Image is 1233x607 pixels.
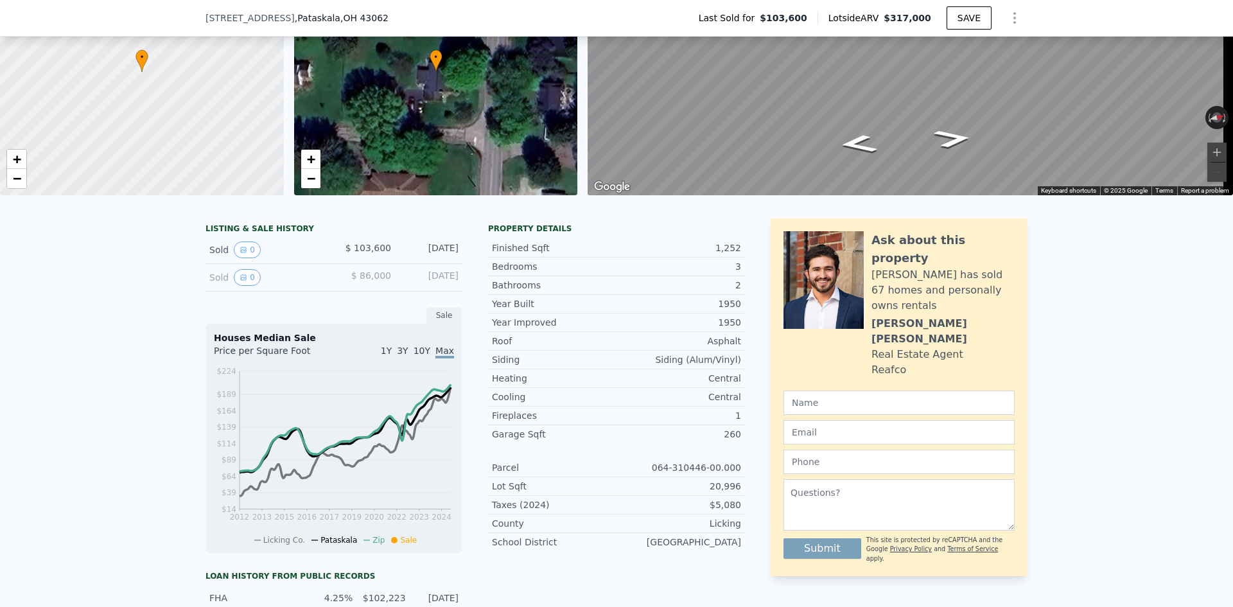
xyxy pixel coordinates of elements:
div: [DATE] [401,269,459,286]
div: [GEOGRAPHIC_DATA] [616,536,741,549]
span: [STREET_ADDRESS] [205,12,295,24]
input: Name [783,391,1015,415]
div: • [136,49,148,72]
tspan: $14 [222,505,236,514]
div: 4.25% [308,592,353,604]
div: 1950 [616,316,741,329]
div: 1,252 [616,242,741,254]
div: Central [616,372,741,385]
span: $317,000 [884,13,931,23]
tspan: $139 [216,423,236,432]
div: Real Estate Agent [871,347,963,362]
div: [DATE] [401,242,459,258]
tspan: 2024 [432,513,451,522]
tspan: $224 [216,367,236,376]
span: + [306,151,315,167]
a: Zoom in [301,150,320,169]
button: Rotate counterclockwise [1205,106,1212,129]
div: 260 [616,428,741,441]
div: Asphalt [616,335,741,347]
tspan: $64 [222,472,236,481]
a: Terms of Service [947,545,998,552]
tspan: 2016 [297,513,317,522]
span: Licking Co. [263,536,305,545]
div: Siding (Alum/Vinyl) [616,353,741,366]
div: Sold [209,242,324,258]
button: Keyboard shortcuts [1041,186,1096,195]
path: Go South, S Main St [823,130,893,157]
div: Lot Sqft [492,480,616,493]
button: Rotate clockwise [1222,106,1229,129]
tspan: $189 [216,390,236,399]
span: $ 103,600 [345,243,391,253]
div: • [430,49,442,72]
img: Google [591,179,633,195]
div: Roof [492,335,616,347]
tspan: 2015 [275,513,295,522]
span: , OH 43062 [340,13,389,23]
tspan: 2019 [342,513,362,522]
tspan: $164 [216,407,236,416]
div: FHA [209,592,300,604]
span: Sale [400,536,417,545]
span: • [136,51,148,63]
span: Lotside ARV [828,12,884,24]
div: $102,223 [360,592,405,604]
span: − [306,170,315,186]
div: Cooling [492,391,616,403]
span: 3Y [397,346,408,356]
div: Sold [209,269,324,286]
span: , Pataskala [295,12,389,24]
button: Reset the view [1205,110,1229,125]
span: Pataskala [320,536,357,545]
span: $ 86,000 [351,270,391,281]
div: County [492,517,616,530]
a: Report a problem [1181,187,1229,194]
tspan: 2017 [320,513,340,522]
button: View historical data [234,242,261,258]
span: Last Sold for [699,12,760,24]
span: + [13,151,21,167]
div: School District [492,536,616,549]
tspan: $89 [222,455,236,464]
button: Zoom out [1207,163,1227,182]
tspan: 2023 [409,513,429,522]
a: Privacy Policy [890,545,932,552]
tspan: $114 [216,439,236,448]
div: [DATE] [414,592,459,604]
div: Ask about this property [871,231,1015,267]
a: Terms [1155,187,1173,194]
input: Email [783,420,1015,444]
div: Fireplaces [492,409,616,422]
path: Go North, S Main St [918,125,988,152]
div: This site is protected by reCAPTCHA and the Google and apply. [866,536,1015,563]
div: Central [616,391,741,403]
tspan: 2013 [252,513,272,522]
input: Phone [783,450,1015,474]
span: $103,600 [760,12,807,24]
div: Year Built [492,297,616,310]
span: • [430,51,442,63]
a: Zoom out [7,169,26,188]
span: Zip [372,536,385,545]
div: Houses Median Sale [214,331,454,344]
button: View historical data [234,269,261,286]
div: Taxes (2024) [492,498,616,511]
span: − [13,170,21,186]
div: Heating [492,372,616,385]
div: Bedrooms [492,260,616,273]
div: Property details [488,224,745,234]
div: Licking [616,517,741,530]
div: Bathrooms [492,279,616,292]
div: 20,996 [616,480,741,493]
div: 1 [616,409,741,422]
div: 2 [616,279,741,292]
div: [PERSON_NAME] has sold 67 homes and personally owns rentals [871,267,1015,313]
button: SAVE [947,6,992,30]
div: Reafco [871,362,906,378]
button: Show Options [1002,5,1027,31]
div: Garage Sqft [492,428,616,441]
tspan: 2022 [387,513,407,522]
button: Submit [783,538,861,559]
div: $5,080 [616,498,741,511]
